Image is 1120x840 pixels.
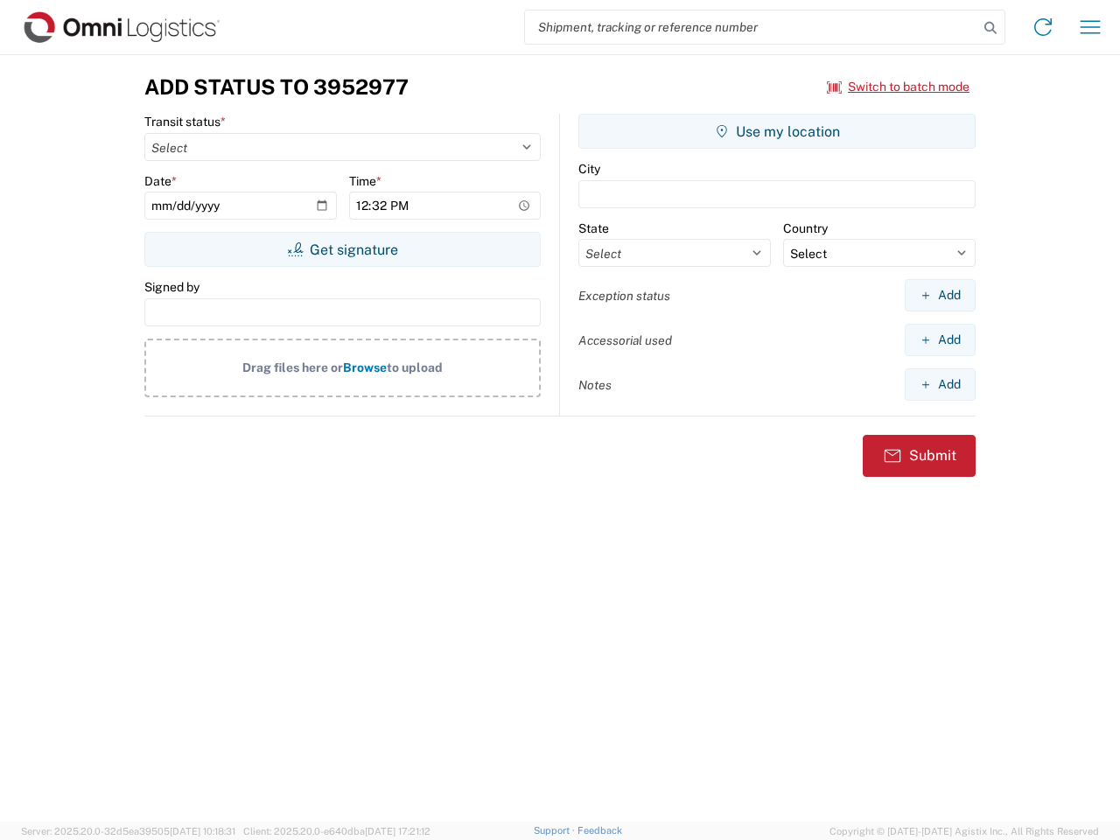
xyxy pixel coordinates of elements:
[170,826,235,836] span: [DATE] 10:18:31
[905,368,976,401] button: Add
[577,825,622,836] a: Feedback
[578,288,670,304] label: Exception status
[578,161,600,177] label: City
[578,332,672,348] label: Accessorial used
[783,220,828,236] label: Country
[578,114,976,149] button: Use my location
[827,73,969,101] button: Switch to batch mode
[863,435,976,477] button: Submit
[905,324,976,356] button: Add
[365,826,430,836] span: [DATE] 17:21:12
[144,74,409,100] h3: Add Status to 3952977
[144,279,199,295] label: Signed by
[144,114,226,129] label: Transit status
[578,220,609,236] label: State
[242,360,343,374] span: Drag files here or
[144,173,177,189] label: Date
[829,823,1099,839] span: Copyright © [DATE]-[DATE] Agistix Inc., All Rights Reserved
[905,279,976,311] button: Add
[525,10,978,44] input: Shipment, tracking or reference number
[578,377,612,393] label: Notes
[343,360,387,374] span: Browse
[144,232,541,267] button: Get signature
[243,826,430,836] span: Client: 2025.20.0-e640dba
[349,173,381,189] label: Time
[534,825,577,836] a: Support
[387,360,443,374] span: to upload
[21,826,235,836] span: Server: 2025.20.0-32d5ea39505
